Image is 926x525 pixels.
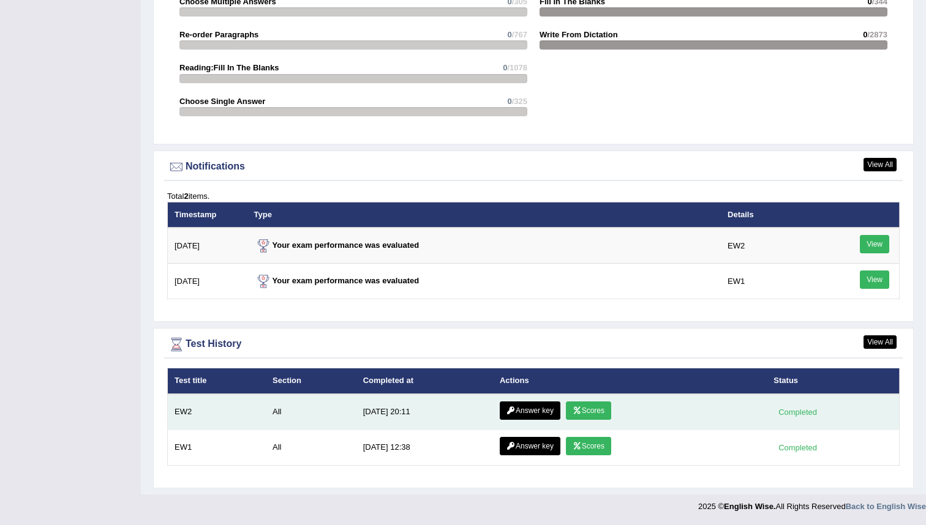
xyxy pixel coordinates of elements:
[774,441,821,454] div: Completed
[698,494,926,512] div: 2025 © All Rights Reserved
[168,264,247,299] td: [DATE]
[184,192,188,201] b: 2
[266,394,356,430] td: All
[867,30,887,39] span: /2873
[500,437,560,455] a: Answer key
[864,158,897,171] a: View All
[512,97,527,106] span: /325
[566,437,611,455] a: Scores
[254,276,420,285] strong: Your exam performance was evaluated
[503,63,507,72] span: 0
[566,401,611,420] a: Scores
[540,30,618,39] strong: Write From Dictation
[168,368,266,394] th: Test title
[356,394,493,430] td: [DATE] 20:11
[864,335,897,349] a: View All
[356,368,493,394] th: Completed at
[507,97,511,106] span: 0
[266,430,356,465] td: All
[721,202,826,228] th: Details
[863,30,867,39] span: 0
[507,30,511,39] span: 0
[168,202,247,228] th: Timestamp
[507,63,527,72] span: /1078
[493,368,767,394] th: Actions
[179,97,265,106] strong: Choose Single Answer
[167,335,900,354] div: Test History
[860,270,889,289] a: View
[179,30,258,39] strong: Re-order Paragraphs
[168,228,247,264] td: [DATE]
[167,158,900,176] div: Notifications
[254,240,420,250] strong: Your exam performance was evaluated
[168,430,266,465] td: EW1
[167,190,900,202] div: Total items.
[774,406,821,419] div: Completed
[721,264,826,299] td: EW1
[860,235,889,253] a: View
[846,502,926,511] a: Back to English Wise
[721,228,826,264] td: EW2
[512,30,527,39] span: /767
[356,430,493,465] td: [DATE] 12:38
[179,63,279,72] strong: Reading:Fill In The Blanks
[500,401,560,420] a: Answer key
[168,394,266,430] td: EW2
[266,368,356,394] th: Section
[767,368,899,394] th: Status
[247,202,721,228] th: Type
[724,502,775,511] strong: English Wise.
